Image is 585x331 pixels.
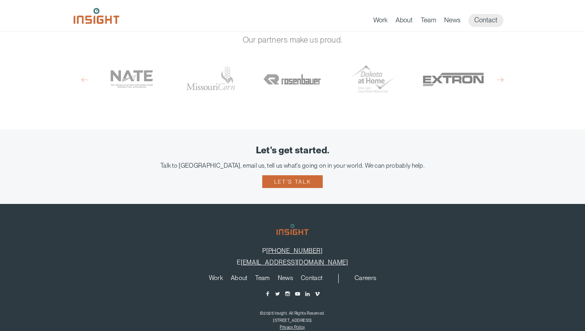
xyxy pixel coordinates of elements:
[74,8,119,24] img: Insight Marketing Design
[278,325,307,329] nav: copyright navigation menu
[421,16,436,27] a: Team
[176,54,248,104] a: [US_STATE] Corn Growers Association
[262,175,323,188] a: Let's talk
[256,54,329,104] a: Rosenbauer America
[12,309,573,324] p: ©2025 Insight. All Rights Reserved. [STREET_ADDRESS]
[74,35,511,44] h2: Our partners make us proud.
[266,247,323,255] a: [PHONE_NUMBER]
[355,275,376,284] a: Careers
[304,291,310,297] a: LinkedIn
[277,224,308,235] img: Insight Marketing Design
[255,275,269,284] a: Team
[12,259,573,266] p: E
[12,145,573,156] div: Let's get started.
[314,291,320,297] a: Vimeo
[417,54,489,104] div: Extron Company
[205,274,339,284] nav: primary navigation menu
[444,16,460,27] a: News
[373,16,388,27] a: Work
[280,325,305,329] a: Privacy Policy
[294,291,300,297] a: YouTube
[351,274,380,284] nav: secondary navigation menu
[301,275,322,284] a: Contact
[337,54,409,104] div: Dakota at Home
[241,259,348,266] a: [EMAIL_ADDRESS][DOMAIN_NAME]
[275,291,281,297] a: Twitter
[396,16,413,27] a: About
[278,275,293,284] a: News
[82,76,88,84] button: Previous
[373,14,511,27] nav: primary navigation menu
[231,275,248,284] a: About
[96,54,168,104] div: NATE: The Communications Infrastructure Contractors Association
[12,162,573,169] div: Talk to [GEOGRAPHIC_DATA], email us, tell us what's going on in your world. We can probably help.
[12,247,573,255] p: P
[468,14,503,27] a: Contact
[497,76,503,84] button: Next
[209,275,223,284] a: Work
[285,291,291,297] a: Instagram
[265,291,271,297] a: Facebook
